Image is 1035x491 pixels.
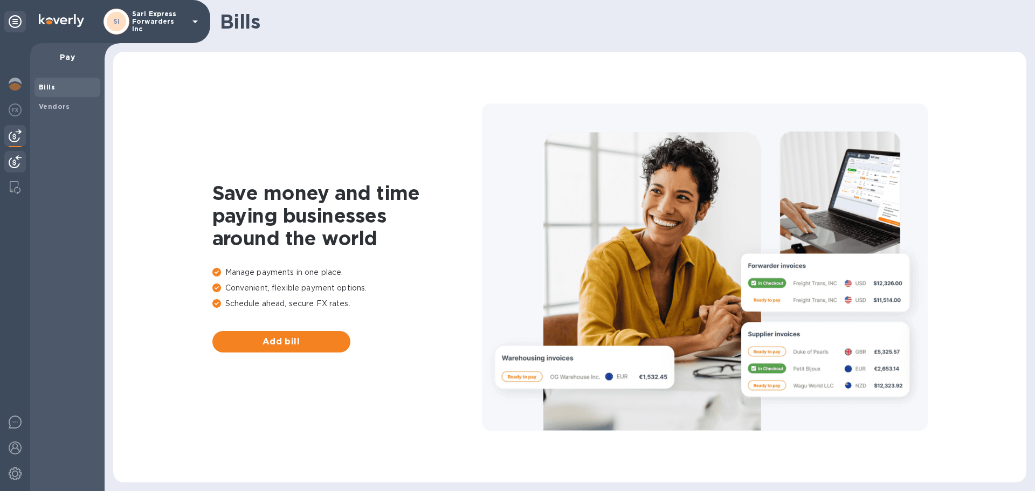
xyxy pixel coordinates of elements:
[39,102,70,110] b: Vendors
[212,182,482,250] h1: Save money and time paying businesses around the world
[39,14,84,27] img: Logo
[39,83,55,91] b: Bills
[4,11,26,32] div: Unpin categories
[221,335,342,348] span: Add bill
[212,267,482,278] p: Manage payments in one place.
[220,10,1018,33] h1: Bills
[113,17,120,25] b: SI
[39,52,96,63] p: Pay
[212,331,350,352] button: Add bill
[212,298,482,309] p: Schedule ahead, secure FX rates.
[132,10,186,33] p: Sari Express Forwarders Inc
[9,103,22,116] img: Foreign exchange
[212,282,482,294] p: Convenient, flexible payment options.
